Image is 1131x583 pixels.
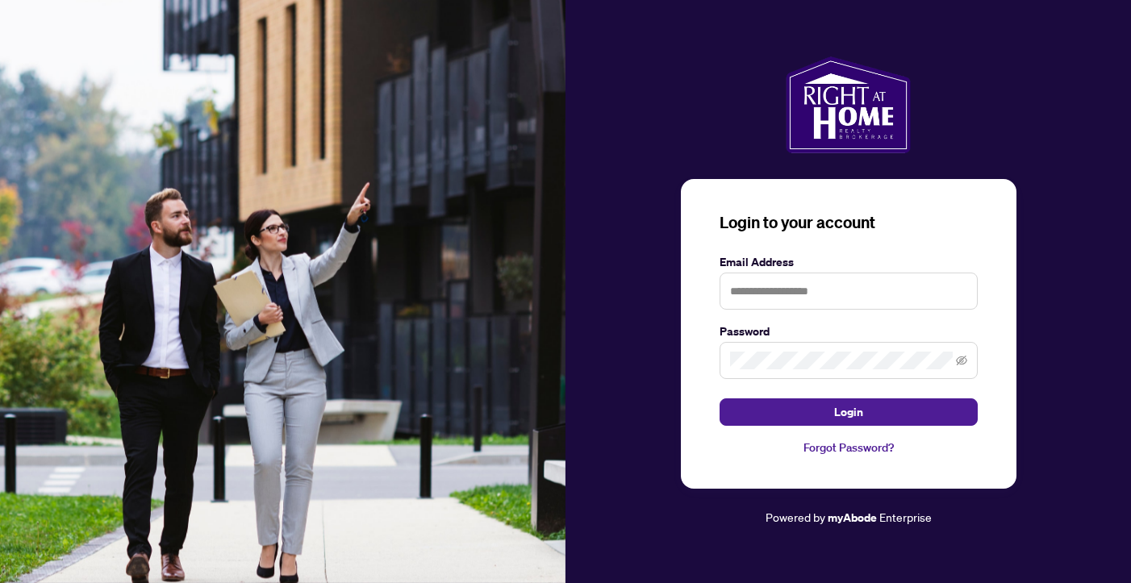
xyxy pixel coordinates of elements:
[828,509,877,527] a: myAbode
[879,510,932,524] span: Enterprise
[720,253,978,271] label: Email Address
[956,355,967,366] span: eye-invisible
[766,510,825,524] span: Powered by
[786,56,911,153] img: ma-logo
[720,439,978,456] a: Forgot Password?
[720,211,978,234] h3: Login to your account
[720,398,978,426] button: Login
[720,323,978,340] label: Password
[834,399,863,425] span: Login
